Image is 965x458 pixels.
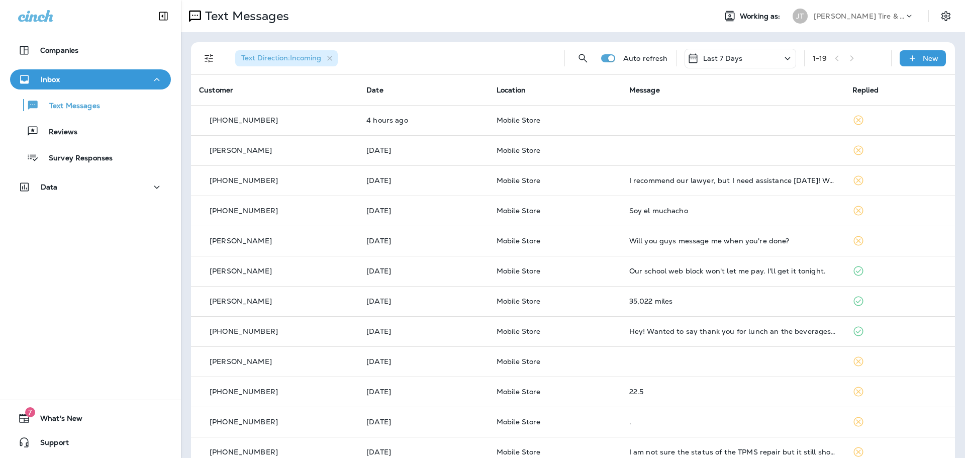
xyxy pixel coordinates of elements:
[629,388,836,396] div: 22.5
[10,95,171,116] button: Text Messages
[241,53,321,62] span: Text Direction : Incoming
[210,176,278,185] p: [PHONE_NUMBER]
[497,236,541,245] span: Mobile Store
[852,85,879,95] span: Replied
[210,357,272,365] p: [PERSON_NAME]
[210,146,272,154] p: [PERSON_NAME]
[366,176,480,185] p: Aug 26, 2025 06:42 PM
[497,357,541,366] span: Mobile Store
[201,9,289,24] p: Text Messages
[40,46,78,54] p: Companies
[623,54,668,62] p: Auto refresh
[497,146,541,155] span: Mobile Store
[629,176,836,185] div: I recommend our lawyer, but I need assistance today! We live in Michigan! We need to get there, p...
[497,116,541,125] span: Mobile Store
[366,207,480,215] p: Aug 26, 2025 03:51 PM
[366,418,480,426] p: Aug 15, 2025 01:33 PM
[199,48,219,68] button: Filters
[629,418,836,426] div: .
[366,267,480,275] p: Aug 25, 2025 02:32 PM
[629,85,660,95] span: Message
[497,447,541,456] span: Mobile Store
[10,432,171,452] button: Support
[39,102,100,111] p: Text Messages
[366,448,480,456] p: Aug 15, 2025 10:20 AM
[366,85,383,95] span: Date
[740,12,783,21] span: Working as:
[573,48,593,68] button: Search Messages
[629,327,836,335] div: Hey! Wanted to say thank you for lunch an the beverages! Appreciate it!
[25,407,35,417] span: 7
[210,207,278,215] p: [PHONE_NUMBER]
[10,121,171,142] button: Reviews
[366,327,480,335] p: Aug 21, 2025 02:25 PM
[497,176,541,185] span: Mobile Store
[629,267,836,275] div: Our school web block won't let me pay. I'll get it tonight.
[629,448,836,456] div: I am not sure the status of the TPMS repair but it still shows an error and the same tire is not ...
[41,183,58,191] p: Data
[923,54,938,62] p: New
[39,154,113,163] p: Survey Responses
[235,50,338,66] div: Text Direction:Incoming
[366,388,480,396] p: Aug 18, 2025 09:18 AM
[366,116,480,124] p: Aug 28, 2025 08:28 AM
[10,40,171,60] button: Companies
[793,9,808,24] div: JT
[366,357,480,365] p: Aug 21, 2025 07:41 AM
[497,297,541,306] span: Mobile Store
[497,266,541,276] span: Mobile Store
[497,387,541,396] span: Mobile Store
[210,297,272,305] p: [PERSON_NAME]
[210,418,278,426] p: [PHONE_NUMBER]
[366,237,480,245] p: Aug 26, 2025 10:19 AM
[210,267,272,275] p: [PERSON_NAME]
[199,85,233,95] span: Customer
[210,448,278,456] p: [PHONE_NUMBER]
[30,438,69,450] span: Support
[210,388,278,396] p: [PHONE_NUMBER]
[30,414,82,426] span: What's New
[813,54,827,62] div: 1 - 19
[39,128,77,137] p: Reviews
[497,327,541,336] span: Mobile Store
[703,54,743,62] p: Last 7 Days
[10,69,171,89] button: Inbox
[497,85,526,95] span: Location
[10,408,171,428] button: 7What's New
[210,116,278,124] p: [PHONE_NUMBER]
[937,7,955,25] button: Settings
[10,177,171,197] button: Data
[366,297,480,305] p: Aug 22, 2025 11:31 AM
[149,6,177,26] button: Collapse Sidebar
[814,12,904,20] p: [PERSON_NAME] Tire & Auto
[10,147,171,168] button: Survey Responses
[629,207,836,215] div: Soy el muchacho
[210,327,278,335] p: [PHONE_NUMBER]
[629,237,836,245] div: Will you guys message me when you're done?
[497,417,541,426] span: Mobile Store
[366,146,480,154] p: Aug 27, 2025 08:21 AM
[497,206,541,215] span: Mobile Store
[41,75,60,83] p: Inbox
[210,237,272,245] p: [PERSON_NAME]
[629,297,836,305] div: 35,022 miles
